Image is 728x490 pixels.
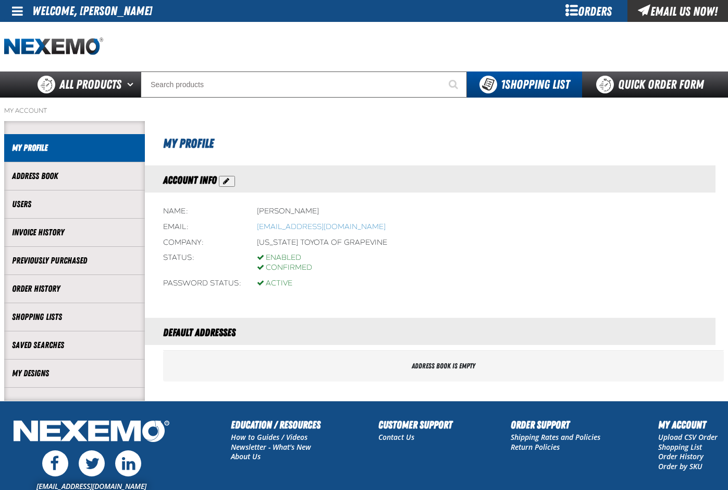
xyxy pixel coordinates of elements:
[163,174,217,186] span: Account Info
[658,432,718,442] a: Upload CSV Order
[4,106,724,115] nav: Breadcrumbs
[12,339,137,351] a: Saved Searches
[4,106,47,115] a: My Account
[467,71,582,98] button: You have 1 Shopping List. Open to view details
[12,283,137,295] a: Order History
[231,451,261,461] a: About Us
[12,367,137,379] a: My Designs
[12,170,137,182] a: Address Book
[12,255,137,267] a: Previously Purchased
[163,253,241,273] div: Status
[141,71,467,98] input: Search
[257,222,386,231] bdo: [EMAIL_ADDRESS][DOMAIN_NAME]
[12,142,137,154] a: My Profile
[257,253,312,263] div: Enabled
[257,279,292,289] div: Active
[163,222,241,232] div: Email
[59,75,121,94] span: All Products
[10,417,172,448] img: Nexemo Logo
[12,311,137,323] a: Shopping Lists
[582,71,723,98] a: Quick Order Form
[658,461,702,471] a: Order by SKU
[658,451,704,461] a: Order History
[441,71,467,98] button: Start Searching
[219,176,235,187] button: Action Edit Account Information
[231,417,320,433] h2: Education / Resources
[257,263,312,273] div: Confirmed
[231,442,311,452] a: Newsletter - What's New
[231,432,307,442] a: How to Guides / Videos
[501,77,505,92] strong: 1
[163,279,241,289] div: Password status
[12,198,137,210] a: Users
[124,71,141,98] button: Open All Products pages
[378,417,452,433] h2: Customer Support
[378,432,414,442] a: Contact Us
[257,238,387,248] div: [US_STATE] Toyota of Grapevine
[4,38,103,56] img: Nexemo logo
[163,207,241,217] div: Name
[658,417,718,433] h2: My Account
[511,442,560,452] a: Return Policies
[501,77,570,92] span: Shopping List
[163,326,236,339] span: Default Addresses
[12,226,137,238] a: Invoice History
[257,207,319,217] div: [PERSON_NAME]
[658,442,702,452] a: Shopping List
[163,136,214,151] span: My Profile
[163,238,241,248] div: Company
[511,432,600,442] a: Shipping Rates and Policies
[163,351,724,381] div: Address book is empty
[257,222,386,231] a: Opens a default email client to write an email to tlee@vtaig.com
[511,417,600,433] h2: Order Support
[4,38,103,56] a: Home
